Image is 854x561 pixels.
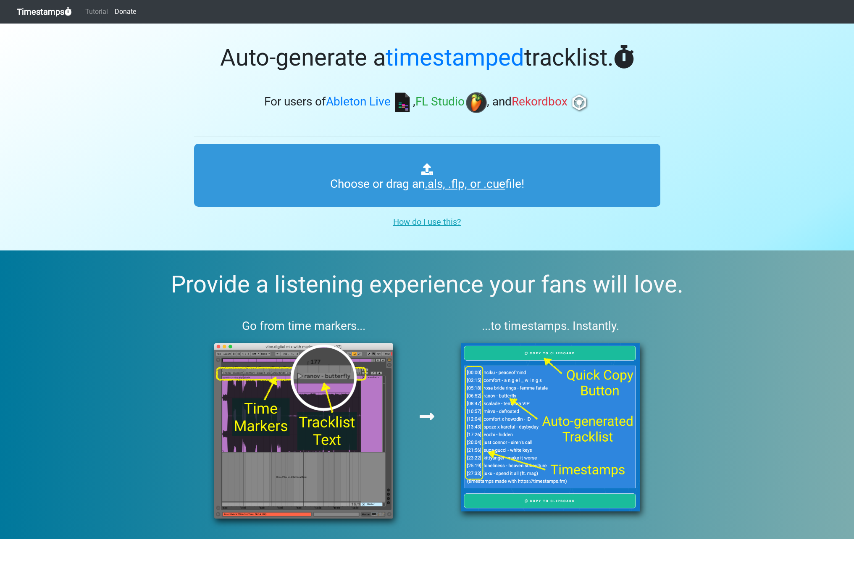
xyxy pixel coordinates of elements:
[20,271,834,299] h2: Provide a listening experience your fans will love.
[415,95,465,109] span: FL Studio
[82,3,111,20] a: Tutorial
[111,3,139,20] a: Donate
[393,217,461,227] u: How do I use this?
[466,92,487,113] img: fl.png
[441,343,660,511] img: tsfm%20results.png
[194,92,660,113] h3: For users of , , and
[194,319,414,333] h3: Go from time markers...
[569,92,590,113] img: rb.png
[17,3,72,20] a: Timestamps
[326,95,391,109] span: Ableton Live
[441,319,660,333] h3: ...to timestamps. Instantly.
[392,92,413,113] img: ableton.png
[512,95,568,109] span: Rekordbox
[194,44,660,72] h1: Auto-generate a tracklist.
[386,44,524,71] span: timestamped
[194,343,414,519] img: ableton%20screenshot%20bounce.png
